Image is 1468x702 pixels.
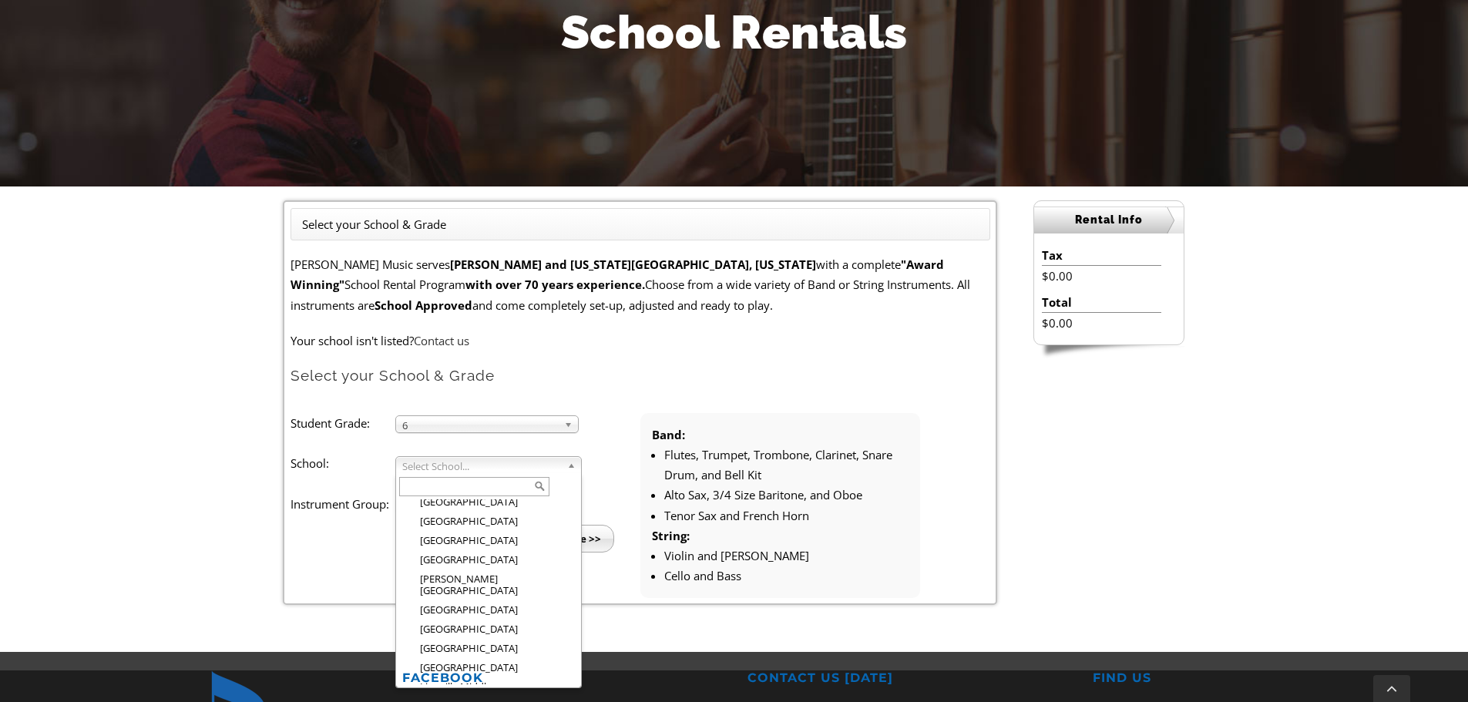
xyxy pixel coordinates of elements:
strong: School Approved [375,297,472,313]
li: [GEOGRAPHIC_DATA] [408,512,578,531]
li: Tax [1042,245,1161,266]
li: $0.00 [1042,313,1161,333]
h2: FACEBOOK [402,670,721,687]
strong: Band: [652,427,685,442]
h2: Rental Info [1034,207,1184,233]
label: Instrument Group: [291,494,395,514]
li: Alto Sax, 3/4 Size Baritone, and Oboe [664,485,909,505]
li: Violin and [PERSON_NAME] [664,546,909,566]
h2: Select your School & Grade [291,366,990,385]
li: [PERSON_NAME][GEOGRAPHIC_DATA] [408,569,578,600]
li: Total [1042,292,1161,313]
li: [GEOGRAPHIC_DATA] [408,492,578,512]
li: [GEOGRAPHIC_DATA] [408,600,578,620]
strong: [PERSON_NAME] and [US_STATE][GEOGRAPHIC_DATA], [US_STATE] [450,257,816,272]
li: Tenor Sax and French Horn [664,506,909,526]
p: Your school isn't listed? [291,331,990,351]
a: Contact us [414,333,469,348]
li: [GEOGRAPHIC_DATA] [408,658,578,677]
img: sidebar-footer.png [1033,345,1184,359]
li: $0.00 [1042,266,1161,286]
span: Select School... [402,457,561,475]
label: Student Grade: [291,413,395,433]
li: Cello and Bass [664,566,909,586]
strong: with over 70 years experience. [465,277,645,292]
li: [GEOGRAPHIC_DATA] [408,639,578,658]
li: [GEOGRAPHIC_DATA] [408,531,578,550]
li: Flutes, Trumpet, Trombone, Clarinet, Snare Drum, and Bell Kit [664,445,909,485]
li: [GEOGRAPHIC_DATA] [408,550,578,569]
p: [PERSON_NAME] Music serves with a complete School Rental Program Choose from a wide variety of Ba... [291,254,990,315]
h2: FIND US [1093,670,1411,687]
strong: String: [652,528,690,543]
span: 6 [402,416,558,435]
h2: CONTACT US [DATE] [747,670,1066,687]
li: Select your School & Grade [302,214,446,234]
label: School: [291,453,395,473]
li: [GEOGRAPHIC_DATA] [408,620,578,639]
